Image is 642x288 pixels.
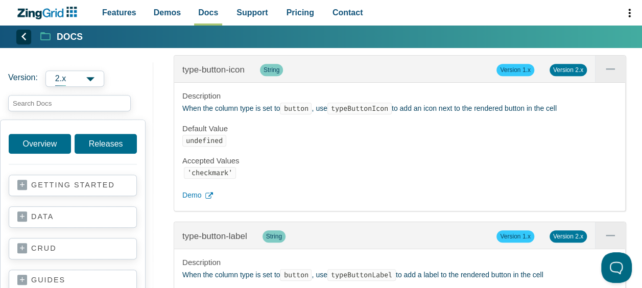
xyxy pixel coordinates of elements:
p: When the column type is set to , use to add a label to the rendered button in the cell [182,269,617,281]
strong: Docs [57,33,83,42]
h4: Default Value [182,124,617,134]
h4: Accepted Values [182,156,617,166]
span: Version 2.x [550,230,587,243]
span: Pricing [287,6,314,19]
span: Demos [154,6,181,19]
a: type-button-icon [182,65,245,75]
span: Contact [332,6,363,19]
code: typeButtonLabel [327,269,396,281]
label: Versions [8,70,145,87]
span: Version 1.x [496,64,534,76]
span: String [260,64,283,76]
h4: Description [182,257,617,268]
code: typeButtonIcon [327,103,392,114]
a: type-button-label [182,231,247,241]
span: Version: [8,70,38,87]
code: button [280,103,312,114]
a: getting started [17,180,128,190]
span: Version 2.x [550,64,587,76]
a: guides [17,275,128,285]
a: crud [17,244,128,254]
p: When the column type is set to , use to add an icon next to the rendered button in the cell [182,103,617,115]
span: Version 1.x [496,230,534,243]
a: Demo [182,189,617,202]
iframe: Help Scout Beacon - Open [601,252,632,283]
span: Features [102,6,136,19]
code: button [280,269,312,281]
a: data [17,212,128,222]
a: Releases [75,134,137,154]
span: Demo [182,189,201,202]
input: search input [8,95,131,111]
h4: Description [182,91,617,101]
span: Docs [198,6,218,19]
code: undefined [182,135,226,147]
span: String [263,230,286,243]
code: 'checkmark' [184,167,236,179]
a: Docs [40,31,83,43]
span: Support [236,6,268,19]
a: Overview [9,134,71,154]
a: ZingChart Logo. Click to return to the homepage [16,7,82,19]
